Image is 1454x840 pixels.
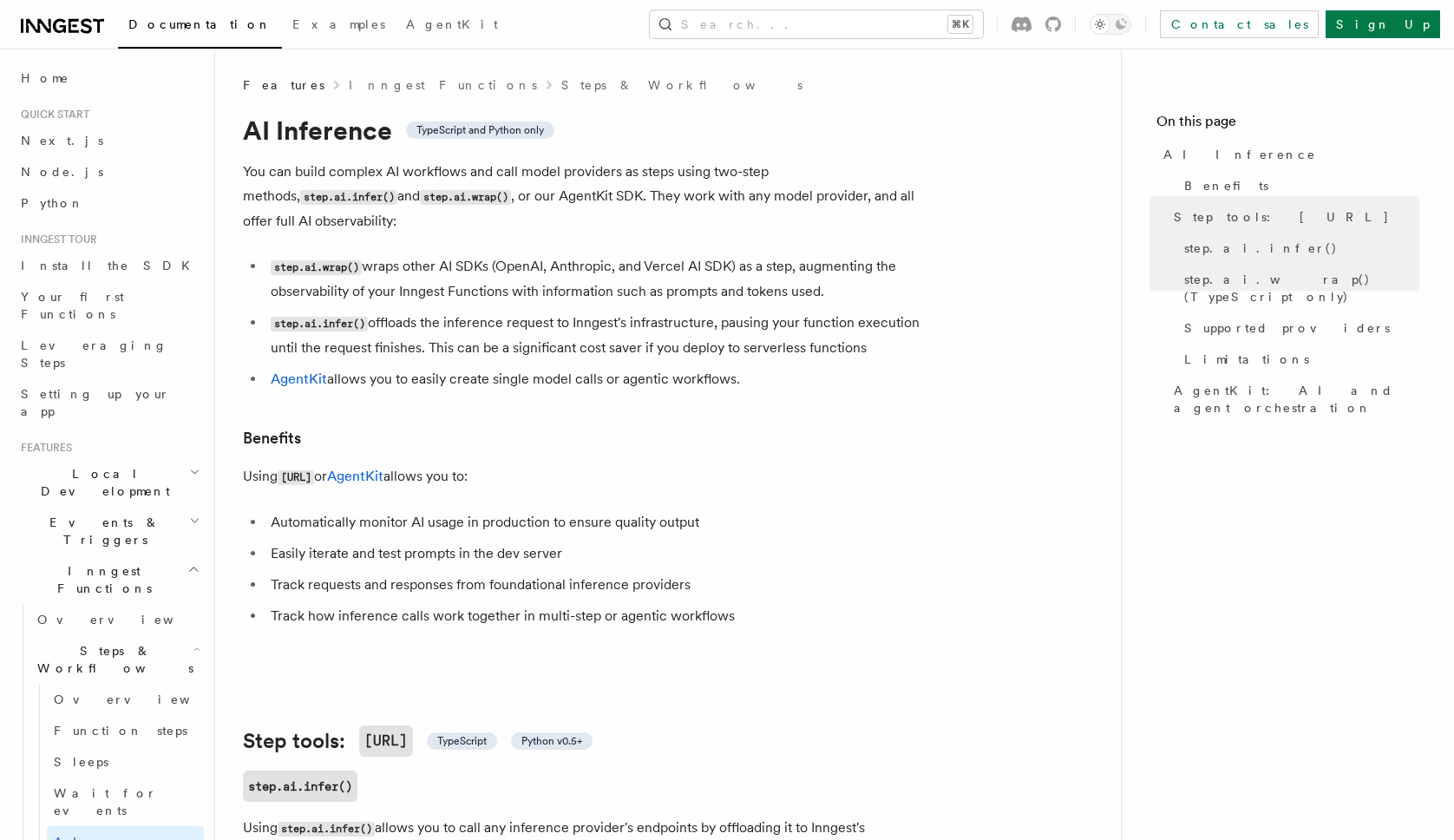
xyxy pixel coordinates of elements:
[265,367,937,391] li: allows you to easily create single model calls or agentic workflows.
[1326,10,1440,38] a: Sign Up
[14,125,204,156] a: Next.js
[14,250,204,281] a: Install the SDK
[1177,264,1419,312] a: step.ai.wrap() (TypeScript only)
[1160,10,1319,38] a: Contact sales
[21,259,200,272] span: Install the SDK
[243,76,324,94] span: Features
[1184,271,1419,305] span: step.ai.wrap() (TypeScript only)
[271,317,368,331] code: step.ai.infer()
[1184,177,1268,194] span: Benefits
[47,715,204,746] a: Function steps
[265,510,937,535] li: Automatically monitor AI usage in production to ensure quality output
[14,562,187,597] span: Inngest Functions
[1156,111,1419,139] h4: On this page
[30,635,204,684] button: Steps & Workflows
[243,771,357,802] a: step.ai.infer()
[243,115,937,146] h1: AI Inference
[118,5,282,49] a: Documentation
[1174,382,1419,417] span: AgentKit: AI and agent orchestration
[21,196,84,210] span: Python
[243,725,593,757] a: Step tools:[URL] TypeScript Python v0.5+
[278,470,314,485] code: [URL]
[265,604,937,628] li: Track how inference calls work together in multi-step or agentic workflows
[349,76,537,94] a: Inngest Functions
[14,441,72,455] span: Features
[14,555,204,604] button: Inngest Functions
[1156,139,1419,170] a: AI Inference
[14,507,204,555] button: Events & Triggers
[1174,208,1390,226] span: Step tools: [URL]
[1177,344,1419,375] a: Limitations
[54,755,108,769] span: Sleeps
[1177,312,1419,344] a: Supported providers
[14,281,204,330] a: Your first Functions
[14,458,204,507] button: Local Development
[1167,375,1419,423] a: AgentKit: AI and agent orchestration
[416,123,544,137] span: TypeScript and Python only
[1184,240,1338,257] span: step.ai.infer()
[14,378,204,427] a: Setting up your app
[47,778,204,826] a: Wait for events
[271,260,362,275] code: step.ai.wrap()
[292,17,385,31] span: Examples
[54,692,233,706] span: Overview
[14,187,204,219] a: Python
[243,160,937,233] p: You can build complex AI workflows and call model providers as steps using two-step methods, and ...
[406,17,498,31] span: AgentKit
[1163,146,1316,163] span: AI Inference
[561,76,802,94] a: Steps & Workflows
[21,134,103,148] span: Next.js
[21,338,167,370] span: Leveraging Steps
[14,233,97,246] span: Inngest tour
[650,10,983,38] button: Search...⌘K
[265,573,937,597] li: Track requests and responses from foundational inference providers
[243,426,301,450] a: Benefits
[30,642,193,677] span: Steps & Workflows
[1167,201,1419,233] a: Step tools: [URL]
[14,108,89,121] span: Quick start
[21,165,103,179] span: Node.js
[54,786,157,817] span: Wait for events
[278,822,375,837] code: step.ai.infer()
[1184,319,1390,337] span: Supported providers
[437,734,487,748] span: TypeScript
[243,464,937,489] p: Using or allows you to:
[14,514,189,548] span: Events & Triggers
[37,613,216,627] span: Overview
[327,468,383,484] a: AgentKit
[1090,14,1131,35] button: Toggle dark mode
[265,541,937,566] li: Easily iterate and test prompts in the dev server
[282,5,396,47] a: Examples
[21,387,170,418] span: Setting up your app
[30,604,204,635] a: Overview
[21,69,69,87] span: Home
[271,371,327,387] a: AgentKit
[1177,170,1419,201] a: Benefits
[396,5,508,47] a: AgentKit
[1177,233,1419,264] a: step.ai.infer()
[47,684,204,715] a: Overview
[128,17,272,31] span: Documentation
[14,62,204,94] a: Home
[265,254,937,304] li: wraps other AI SDKs (OpenAI, Anthropic, and Vercel AI SDK) as a step, augmenting the observabilit...
[1184,351,1309,368] span: Limitations
[14,156,204,187] a: Node.js
[265,311,937,360] li: offloads the inference request to Inngest's infrastructure, pausing your function execution until...
[948,16,973,33] kbd: ⌘K
[47,746,204,778] a: Sleeps
[14,330,204,378] a: Leveraging Steps
[359,725,413,757] code: [URL]
[420,190,511,205] code: step.ai.wrap()
[54,724,187,738] span: Function steps
[21,290,124,321] span: Your first Functions
[521,734,582,748] span: Python v0.5+
[300,190,397,205] code: step.ai.infer()
[14,465,189,500] span: Local Development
